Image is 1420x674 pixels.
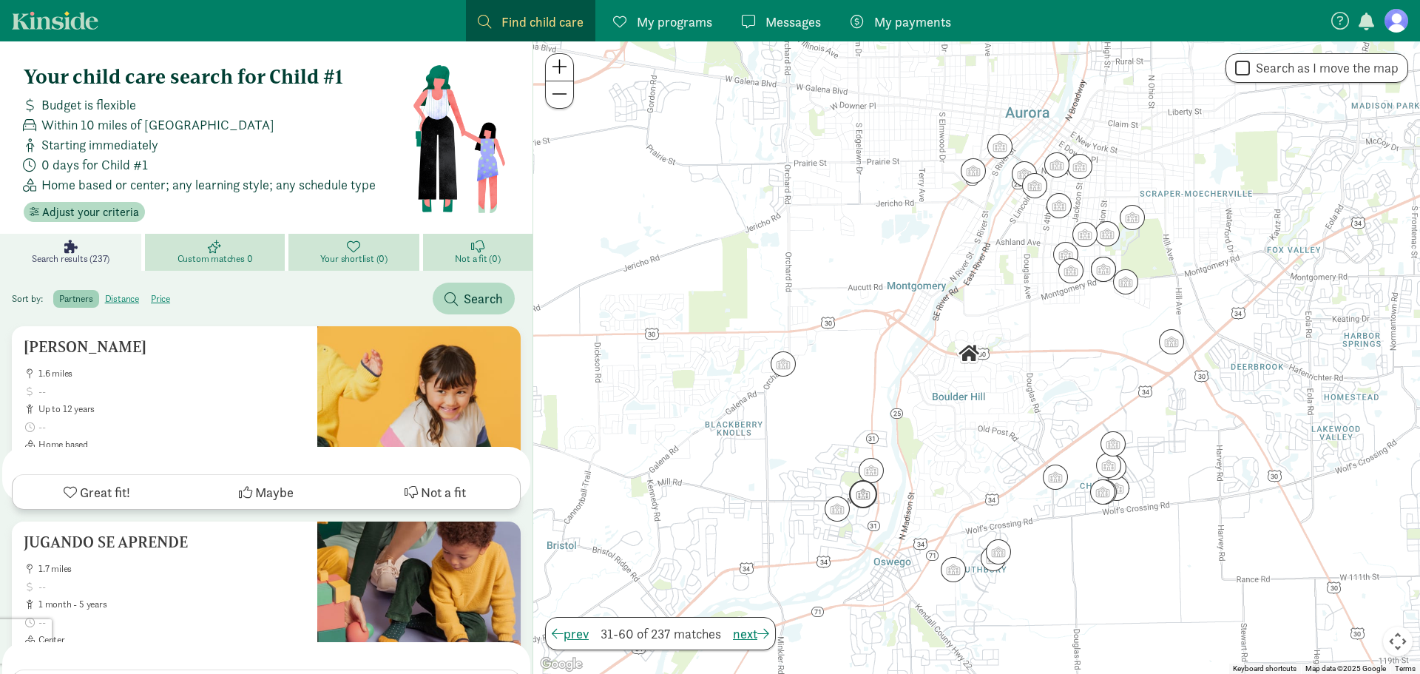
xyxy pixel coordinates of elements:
[464,289,503,309] span: Search
[1016,167,1053,204] div: Click to see details
[455,253,500,265] span: Not a fit (0)
[1006,155,1043,192] div: Click to see details
[1061,148,1098,185] div: Click to see details
[765,346,802,383] div: Click to see details
[935,551,972,588] div: Click to see details
[733,624,769,644] button: next
[1066,216,1103,253] div: Click to see details
[288,234,424,271] a: Your shortlist (0)
[1095,449,1132,486] div: Click to see details
[1305,664,1386,673] span: Map data ©2025 Google
[12,11,98,30] a: Kinside
[1037,459,1074,496] div: Click to see details
[552,624,589,644] button: prev
[537,655,586,674] a: Open this area in Google Maps (opens a new window)
[1090,447,1127,484] div: Click to see details
[41,155,148,175] span: 0 days for Child #1
[819,491,856,528] div: Click to see details
[1233,664,1296,674] button: Keyboard shortcuts
[1086,474,1123,510] div: Click to see details
[1098,470,1135,507] div: Click to see details
[601,624,721,644] span: 31-60 of 237 matches
[182,475,351,509] button: Maybe
[38,403,305,415] span: up to 12 years
[501,12,584,32] span: Find child care
[38,439,305,451] span: Home based
[41,115,274,135] span: Within 10 miles of [GEOGRAPHIC_DATA]
[853,452,890,489] div: Click to see details
[13,475,182,509] button: Great fit!
[12,292,51,305] span: Sort by:
[99,290,145,308] label: distance
[1052,252,1089,289] div: Click to see details
[177,253,253,265] span: Custom matches 0
[1085,251,1122,288] div: Click to see details
[41,175,376,195] span: Home based or center; any learning style; any schedule type
[1383,627,1413,656] button: Map camera controls
[1038,146,1075,183] div: Click to see details
[24,202,145,223] button: Adjust your criteria
[955,152,992,189] div: Click to see details
[38,368,305,380] span: 1.6 miles
[980,533,1017,570] div: Click to see details
[1153,323,1190,360] div: Click to see details
[38,563,305,575] span: 1.7 miles
[843,474,883,514] div: Click to see details
[38,634,305,646] span: Center
[24,533,305,551] h5: JUGANDO SE APRENDE
[950,335,987,372] div: Click to see details
[145,234,288,271] a: Custom matches 0
[80,482,130,502] span: Great fit!
[765,12,821,32] span: Messages
[975,540,1012,577] div: Click to see details
[1107,263,1144,300] div: Click to see details
[1084,474,1121,510] div: Click to see details
[1047,236,1084,273] div: Click to see details
[981,128,1018,165] div: Click to see details
[24,65,412,89] h4: Your child care search for Child #1
[1114,199,1151,236] div: Click to see details
[423,234,532,271] a: Not a fit (0)
[637,12,712,32] span: My programs
[255,482,294,502] span: Maybe
[32,253,109,265] span: Search results (237)
[1089,215,1126,252] div: Click to see details
[1395,664,1416,673] a: Terms (opens in new tab)
[38,599,305,610] span: 1 month - 5 years
[41,135,158,155] span: Starting immediately
[42,203,139,221] span: Adjust your criteria
[1250,59,1399,77] label: Search as I move the map
[320,253,388,265] span: Your shortlist (0)
[24,338,305,356] h5: [PERSON_NAME]
[1041,187,1078,224] div: Click to see details
[41,95,136,115] span: Budget is flexible
[537,655,586,674] img: Google
[433,283,515,314] button: Search
[351,475,520,509] button: Not a fit
[145,290,176,308] label: price
[874,12,951,32] span: My payments
[421,482,466,502] span: Not a fit
[53,290,98,308] label: partners
[1095,425,1132,462] div: Click to see details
